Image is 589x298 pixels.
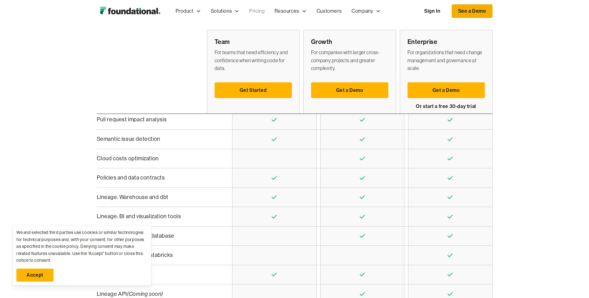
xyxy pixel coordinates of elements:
div: Resources [275,7,299,15]
a: Accept [16,269,53,282]
div: Company [352,7,373,15]
img: Check Icon [271,116,278,123]
img: Foundational Logo [97,5,163,17]
div: Lineage: Operational database [97,231,221,241]
img: Check Icon [359,155,366,162]
img: Check Icon [271,213,278,220]
img: Check Icon [271,193,278,201]
div: Resources [270,1,311,21]
a: Customers [312,1,347,21]
em: (Coming soon) [127,290,163,297]
img: Check Icon [271,271,278,278]
div: For organizations that need change management and governance at scale. [408,49,485,72]
img: Check Icon [359,232,366,240]
div: Lineage: Spark and Databricks [97,251,221,260]
iframe: Chat Widget [478,226,589,298]
a: Get a Demo [311,82,388,98]
a: Sign In [418,5,446,18]
div: Lineage export [97,270,221,279]
div: For companies with larger cross-company projects and greater complexity. [311,49,388,72]
img: Check Icon [446,174,454,182]
div: We and selected third parties use cookies or similar technologies for technical purposes and, wit... [16,229,147,264]
div: Pull request impact analysis [97,115,221,124]
div: Team [215,37,292,46]
div: Semantic issue detection [97,135,221,144]
img: Check Icon [359,290,366,298]
a: home [97,5,163,17]
img: Check Icon [271,136,278,143]
div: Lineage: BI and visualization tools [97,212,221,221]
img: Check Icon [446,136,454,143]
a: Get a Demo [408,82,485,98]
img: Check Icon [446,232,454,240]
img: Check Icon [359,213,366,220]
div: Product [171,1,206,21]
img: Check Icon [446,252,454,259]
div: Enterprise [408,37,485,46]
a: See a Demo [452,4,493,18]
img: Check Icon [446,213,454,220]
img: Check Icon [359,116,366,123]
img: Check Icon [359,271,366,278]
img: Check Icon [359,174,366,182]
div: Policies and data contracts [97,173,221,183]
div: Cloud costs optimization [97,154,221,163]
div: Product [176,7,194,15]
img: Check Icon [359,193,366,201]
div: Company [347,1,386,21]
img: Check Icon [271,174,278,182]
div: Lineage: Warehouse and dbt [97,193,221,202]
a: Get Started [215,82,292,98]
a: Or start a free 30-day trial [408,99,485,114]
img: Check Icon [446,116,454,123]
div: Growth [311,37,388,46]
img: Check Icon [446,290,454,298]
img: Check Icon [446,193,454,201]
a: Pricing [244,1,270,21]
div: Solutions [206,1,244,21]
div: Solutions [211,7,232,15]
img: Check Icon [446,155,454,162]
img: Check Icon [359,136,366,143]
img: Check Icon [446,271,454,278]
div: For teams that need efficiency and confidence when writing code for data. [215,49,292,72]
